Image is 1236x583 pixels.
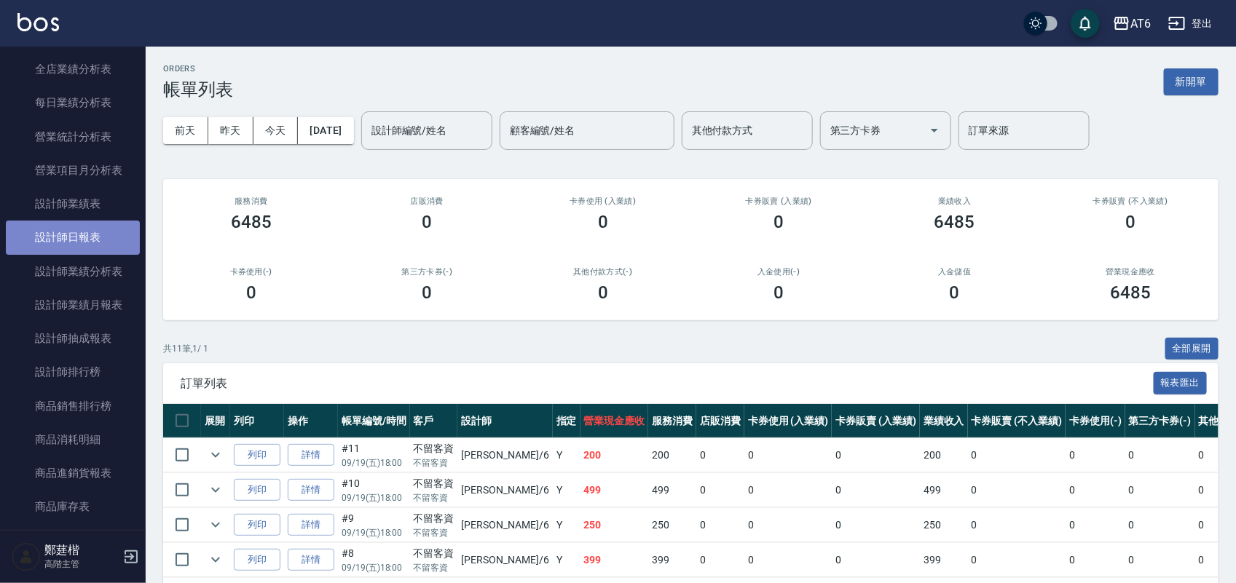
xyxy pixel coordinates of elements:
a: 詳情 [288,444,334,467]
th: 店販消費 [696,404,744,438]
h3: 服務消費 [181,197,322,206]
button: 報表匯出 [1154,372,1208,394]
td: [PERSON_NAME] /6 [457,473,552,507]
h2: 卡券販賣 (入業績) [709,197,850,206]
button: save [1071,9,1100,38]
button: 前天 [163,117,208,144]
th: 操作 [284,404,338,438]
h3: 0 [422,282,432,303]
div: 不留客資 [414,476,454,491]
p: 09/19 (五) 18:00 [342,526,406,539]
th: 展開 [201,404,230,438]
th: 卡券販賣 (不入業績) [968,404,1066,438]
td: 0 [968,438,1066,472]
td: 0 [832,438,920,472]
button: expand row [205,514,227,536]
p: 不留客資 [414,456,454,469]
h3: 0 [598,212,608,232]
button: 登出 [1162,10,1219,37]
a: 詳情 [288,514,334,536]
th: 指定 [553,404,580,438]
td: 499 [580,473,649,507]
a: 設計師抽成報表 [6,322,140,355]
a: 商品庫存表 [6,490,140,523]
div: 不留客資 [414,546,454,561]
button: 列印 [234,479,280,501]
h3: 0 [246,282,256,303]
p: 高階主管 [44,558,119,571]
a: 詳情 [288,549,334,571]
th: 卡券使用(-) [1066,404,1125,438]
button: expand row [205,479,227,501]
button: 新開單 [1164,68,1219,95]
button: expand row [205,444,227,466]
td: 0 [968,473,1066,507]
h2: 卡券使用(-) [181,267,322,277]
h3: 0 [774,212,784,232]
td: 0 [1125,508,1195,542]
td: 0 [968,508,1066,542]
div: 不留客資 [414,511,454,526]
p: 不留客資 [414,526,454,539]
p: 不留客資 [414,561,454,574]
h3: 0 [950,282,960,303]
a: 商品銷售排行榜 [6,389,140,423]
p: 09/19 (五) 18:00 [342,561,406,574]
a: 設計師業績分析表 [6,255,140,288]
a: 報表匯出 [1154,376,1208,389]
h2: 營業現金應收 [1060,267,1202,277]
td: 250 [648,508,696,542]
p: 09/19 (五) 18:00 [342,491,406,504]
h3: 0 [1125,212,1135,232]
h5: 鄭莛楷 [44,543,119,558]
td: Y [553,473,580,507]
div: AT6 [1130,15,1151,33]
td: 250 [580,508,649,542]
td: 499 [920,473,968,507]
td: 200 [648,438,696,472]
a: 商品進銷貨報表 [6,456,140,490]
td: 0 [744,543,832,577]
th: 列印 [230,404,284,438]
td: Y [553,508,580,542]
a: 新開單 [1164,74,1219,88]
button: 列印 [234,549,280,571]
button: 列印 [234,514,280,536]
a: 每日業績分析表 [6,86,140,119]
button: 昨天 [208,117,253,144]
td: #8 [338,543,410,577]
td: 0 [1125,438,1195,472]
td: 200 [920,438,968,472]
th: 設計師 [457,404,552,438]
p: 09/19 (五) 18:00 [342,456,406,469]
button: Open [923,119,946,142]
button: expand row [205,549,227,571]
th: 第三方卡券(-) [1125,404,1195,438]
td: 0 [696,473,744,507]
h3: 帳單列表 [163,79,233,100]
div: 不留客資 [414,441,454,456]
td: 0 [1066,438,1125,472]
td: 399 [648,543,696,577]
p: 共 11 筆, 1 / 1 [163,342,208,355]
td: 0 [1125,473,1195,507]
img: Logo [17,13,59,31]
th: 帳單編號/時間 [338,404,410,438]
td: 200 [580,438,649,472]
a: 設計師業績月報表 [6,288,140,322]
td: 0 [744,438,832,472]
th: 卡券使用 (入業績) [744,404,832,438]
td: #11 [338,438,410,472]
button: AT6 [1107,9,1157,39]
button: [DATE] [298,117,353,144]
td: [PERSON_NAME] /6 [457,543,552,577]
td: 0 [1066,473,1125,507]
td: Y [553,543,580,577]
h2: 入金儲值 [884,267,1026,277]
h3: 6485 [231,212,272,232]
td: 0 [696,508,744,542]
h3: 0 [422,212,432,232]
a: 設計師排行榜 [6,355,140,389]
button: 今天 [253,117,299,144]
td: 399 [920,543,968,577]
